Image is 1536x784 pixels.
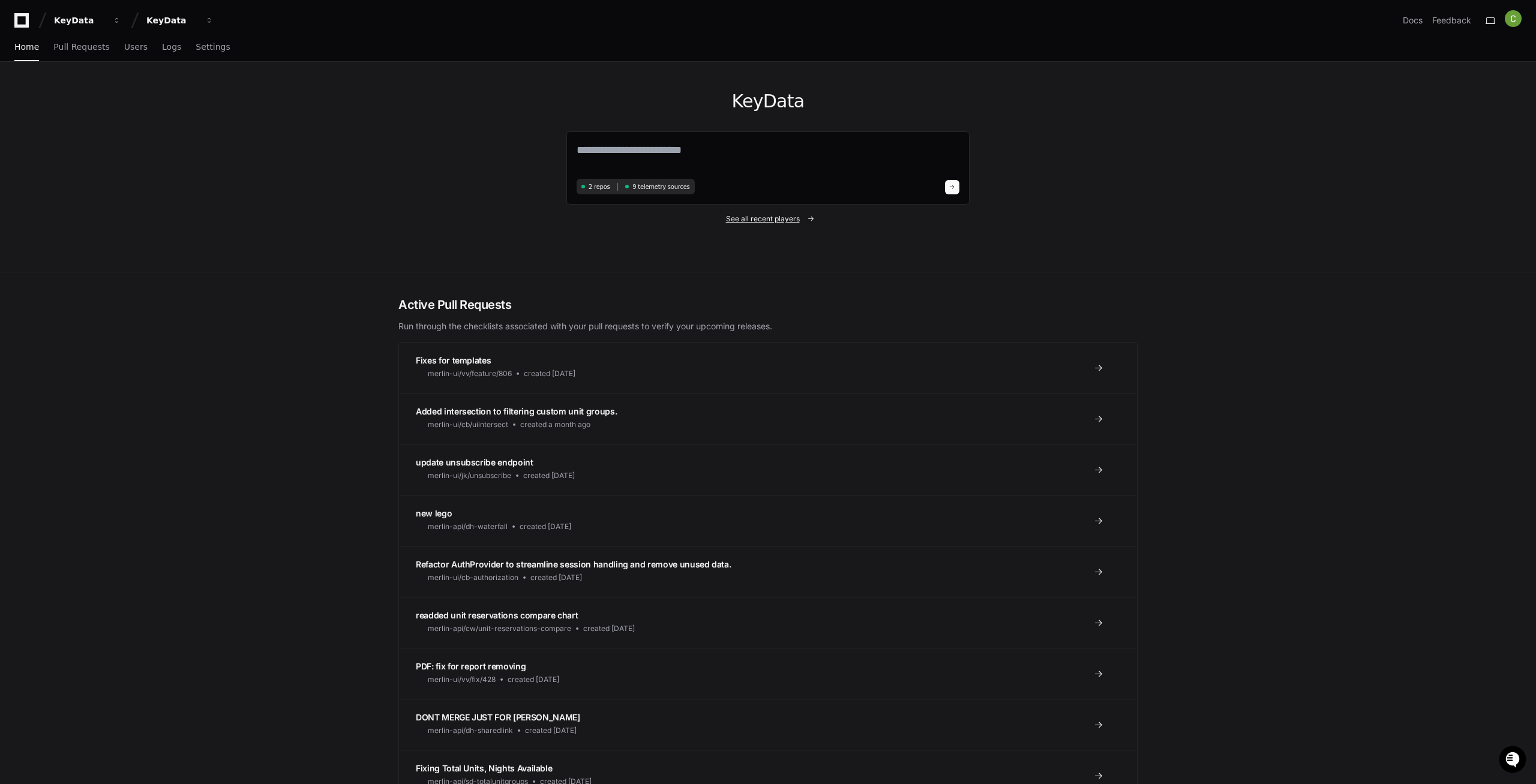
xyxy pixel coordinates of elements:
a: Docs [1403,14,1423,26]
span: merlin-ui/cb/uiintersect [428,420,508,429]
span: PDF: fix for report removing [416,661,526,671]
span: created [DATE] [530,573,582,582]
img: 1736555170064-99ba0984-63c1-480f-8ee9-699278ef63ed [12,89,34,111]
a: Pull Requests [53,34,109,61]
button: Start new chat [204,93,218,107]
a: Settings [196,34,230,61]
button: Feedback [1432,14,1471,26]
h1: KeyData [566,91,970,112]
iframe: Open customer support [1498,744,1530,777]
span: Refactor AuthProvider to streamline session handling and remove unused data. [416,559,731,569]
a: Users [124,34,148,61]
div: We're available if you need us! [41,101,152,111]
a: readded unit reservations compare chartmerlin-api/cw/unit-reservations-comparecreated [DATE] [399,597,1137,648]
a: Powered byPylon [85,125,145,135]
span: merlin-ui/cb-authorization [428,573,518,582]
span: readded unit reservations compare chart [416,610,578,620]
div: KeyData [146,14,198,26]
span: created [DATE] [524,369,575,379]
span: merlin-api/dh-waterfall [428,522,508,531]
span: Settings [196,43,230,50]
span: Added intersection to filtering custom unit groups. [416,406,617,416]
span: DONT MERGE JUST FOR [PERSON_NAME] [416,712,580,722]
span: Fixing Total Units, Nights Available [416,763,552,773]
span: created [DATE] [525,726,577,735]
span: merlin-ui/jk/unsubscribe [428,471,511,480]
button: KeyData [49,10,126,31]
a: Refactor AuthProvider to streamline session handling and remove unused data.merlin-ui/cb-authoriz... [399,546,1137,597]
span: Users [124,43,148,50]
span: merlin-ui/vv/feature/806 [428,369,512,379]
a: DONT MERGE JUST FOR [PERSON_NAME]merlin-api/dh-sharedlinkcreated [DATE] [399,699,1137,750]
span: Home [14,43,39,50]
span: update unsubscribe endpoint [416,457,533,467]
a: update unsubscribe endpointmerlin-ui/jk/unsubscribecreated [DATE] [399,444,1137,495]
span: created [DATE] [520,522,571,531]
a: new legomerlin-api/dh-waterfallcreated [DATE] [399,495,1137,546]
span: created [DATE] [523,471,575,480]
span: created a month ago [520,420,590,429]
span: Pylon [119,126,145,135]
span: merlin-api/cw/unit-reservations-compare [428,624,571,633]
a: See all recent players [566,214,970,224]
span: Logs [162,43,181,50]
p: Run through the checklists associated with your pull requests to verify your upcoming releases. [398,320,1138,332]
a: Fixes for templatesmerlin-ui/vv/feature/806created [DATE] [399,343,1137,393]
span: merlin-ui/vv/fix/428 [428,675,496,684]
img: PlayerZero [12,12,36,36]
button: KeyData [142,10,218,31]
span: created [DATE] [583,624,635,633]
img: ACg8ocIMhgArYgx6ZSQUNXU5thzs6UsPf9rb_9nFAWwzqr8JC4dkNA=s96-c [1505,10,1522,27]
span: 2 repos [589,182,610,191]
span: Fixes for templates [416,355,491,365]
span: Pull Requests [53,43,109,50]
span: created [DATE] [508,675,559,684]
a: Logs [162,34,181,61]
span: 9 telemetry sources [632,182,689,191]
span: merlin-api/dh-sharedlink [428,726,513,735]
a: PDF: fix for report removingmerlin-ui/vv/fix/428created [DATE] [399,648,1137,699]
div: Welcome [12,48,218,67]
div: KeyData [54,14,106,26]
span: new lego [416,508,452,518]
a: Added intersection to filtering custom unit groups.merlin-ui/cb/uiintersectcreated a month ago [399,393,1137,444]
h2: Active Pull Requests [398,296,1138,313]
div: Start new chat [41,89,197,101]
a: Home [14,34,39,61]
span: See all recent players [726,214,800,224]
